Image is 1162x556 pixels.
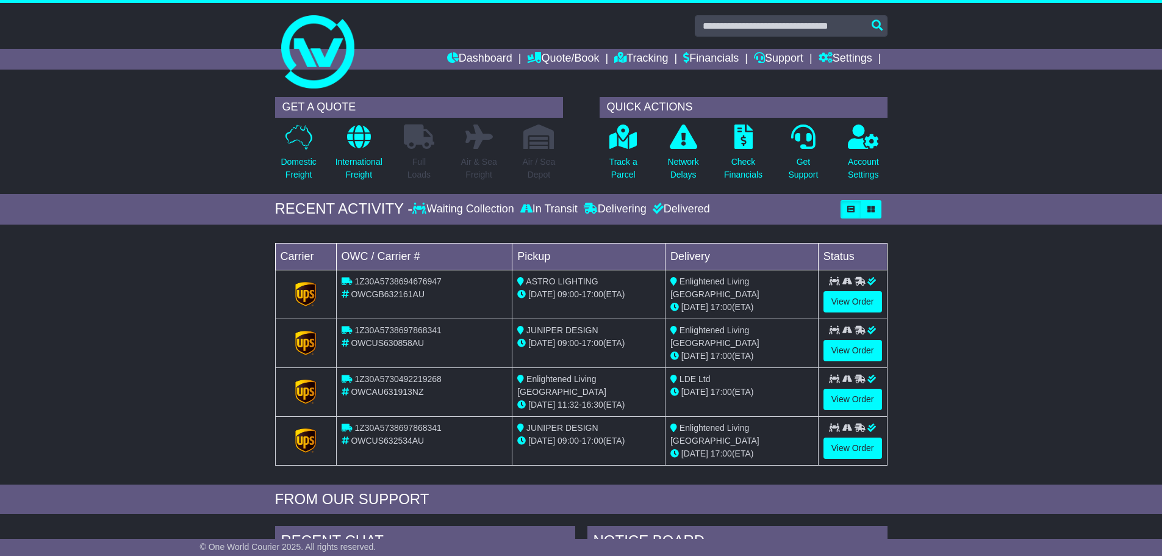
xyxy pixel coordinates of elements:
div: - (ETA) [517,435,660,447]
img: GetCarrierServiceLogo [295,331,316,355]
div: - (ETA) [517,337,660,350]
span: JUNIPER DESIGN [526,423,598,433]
span: ASTRO LIGHTING [526,276,598,286]
div: (ETA) [670,386,813,399]
span: [DATE] [681,302,708,312]
a: GetSupport [787,124,819,188]
p: Domestic Freight [281,156,316,181]
span: 17:00 [711,351,732,361]
span: [DATE] [528,289,555,299]
span: 17:00 [582,338,603,348]
span: [DATE] [681,387,708,397]
a: NetworkDelays [667,124,699,188]
span: LDE Ltd [680,374,711,384]
div: RECENT ACTIVITY - [275,200,413,218]
span: OWCAU631913NZ [351,387,423,397]
td: Pickup [512,243,665,270]
span: Enlightened Living [GEOGRAPHIC_DATA] [670,325,759,348]
span: [DATE] [681,449,708,458]
td: Carrier [275,243,336,270]
a: Track aParcel [609,124,638,188]
img: GetCarrierServiceLogo [295,282,316,306]
p: Check Financials [724,156,762,181]
a: View Order [823,389,882,410]
div: - (ETA) [517,288,660,301]
span: 09:00 [558,289,579,299]
td: OWC / Carrier # [336,243,512,270]
div: Delivered [650,203,710,216]
a: Support [754,49,803,70]
a: Tracking [614,49,668,70]
p: Air / Sea Depot [523,156,556,181]
span: 17:00 [711,302,732,312]
div: QUICK ACTIONS [600,97,888,118]
a: AccountSettings [847,124,880,188]
p: Network Delays [667,156,698,181]
span: 1Z30A5738694676947 [354,276,441,286]
span: OWCGB632161AU [351,289,425,299]
div: FROM OUR SUPPORT [275,491,888,508]
a: View Order [823,340,882,361]
p: Track a Parcel [609,156,637,181]
img: GetCarrierServiceLogo [295,428,316,453]
span: 09:00 [558,338,579,348]
span: OWCUS630858AU [351,338,424,348]
span: [DATE] [528,400,555,410]
a: Settings [819,49,872,70]
div: - (ETA) [517,399,660,411]
p: Get Support [788,156,818,181]
span: Enlightened Living [GEOGRAPHIC_DATA] [517,374,606,397]
span: © One World Courier 2025. All rights reserved. [200,542,376,552]
span: 09:00 [558,436,579,446]
a: CheckFinancials [723,124,763,188]
a: View Order [823,291,882,312]
span: Enlightened Living [GEOGRAPHIC_DATA] [670,423,759,446]
div: In Transit [517,203,581,216]
p: Account Settings [848,156,879,181]
span: JUNIPER DESIGN [526,325,598,335]
a: InternationalFreight [335,124,383,188]
span: [DATE] [681,351,708,361]
a: Quote/Book [527,49,599,70]
div: (ETA) [670,447,813,460]
p: International Freight [335,156,382,181]
span: OWCUS632534AU [351,436,424,446]
div: GET A QUOTE [275,97,563,118]
span: Enlightened Living [GEOGRAPHIC_DATA] [670,276,759,299]
a: View Order [823,438,882,459]
td: Delivery [665,243,818,270]
p: Air & Sea Freight [461,156,497,181]
div: (ETA) [670,301,813,314]
span: 17:00 [711,387,732,397]
span: 1Z30A5738697868341 [354,325,441,335]
span: [DATE] [528,338,555,348]
span: 16:30 [582,400,603,410]
img: GetCarrierServiceLogo [295,380,316,404]
span: 17:00 [582,436,603,446]
span: 17:00 [582,289,603,299]
div: Waiting Collection [412,203,517,216]
span: 1Z30A5730492219268 [354,374,441,384]
div: (ETA) [670,350,813,363]
span: 17:00 [711,449,732,458]
div: Delivering [581,203,650,216]
a: DomesticFreight [280,124,317,188]
span: [DATE] [528,436,555,446]
p: Full Loads [404,156,434,181]
a: Dashboard [447,49,512,70]
span: 1Z30A5738697868341 [354,423,441,433]
a: Financials [683,49,739,70]
span: 11:32 [558,400,579,410]
td: Status [818,243,887,270]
